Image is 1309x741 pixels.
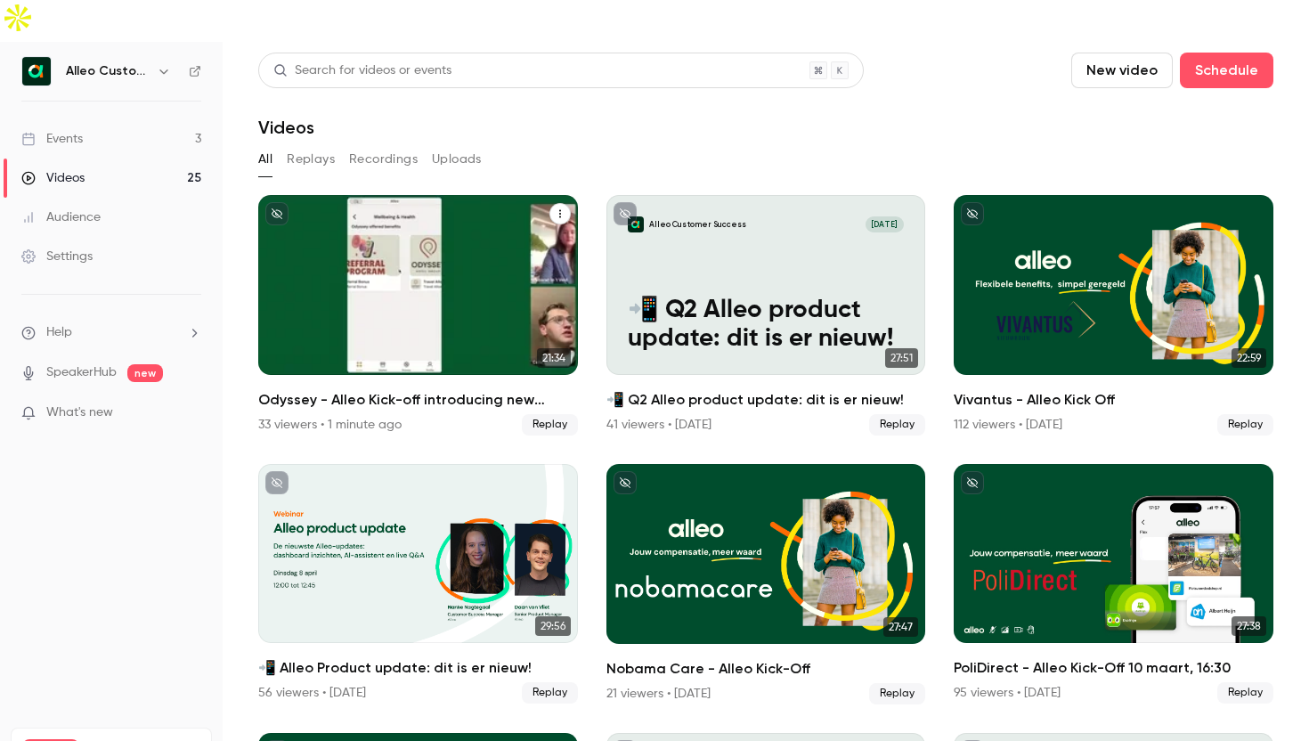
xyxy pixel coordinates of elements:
[869,414,925,436] span: Replay
[866,216,905,232] span: [DATE]
[537,348,571,368] span: 21:34
[1217,414,1273,436] span: Replay
[535,616,571,636] span: 29:56
[21,248,93,265] div: Settings
[606,464,926,704] li: Nobama Care - Alleo Kick-Off
[349,145,418,174] button: Recordings
[869,683,925,704] span: Replay
[432,145,482,174] button: Uploads
[273,61,451,80] div: Search for videos or events
[606,195,926,436] a: 📲 Q2 Alleo product update: dit is er nieuw!Alleo Customer Success[DATE]📲 Q2 Alleo product update:...
[21,169,85,187] div: Videos
[258,416,402,434] div: 33 viewers • 1 minute ago
[961,471,984,494] button: unpublished
[614,202,637,225] button: unpublished
[954,195,1273,436] li: Vivantus - Alleo Kick Off
[180,405,201,421] iframe: Noticeable Trigger
[606,685,711,703] div: 21 viewers • [DATE]
[954,684,1061,702] div: 95 viewers • [DATE]
[954,195,1273,436] a: 22:59Vivantus - Alleo Kick Off112 viewers • [DATE]Replay
[954,464,1273,704] a: 27:38PoliDirect - Alleo Kick-Off 10 maart, 16:3095 viewers • [DATE]Replay
[1180,53,1273,88] button: Schedule
[21,130,83,148] div: Events
[614,471,637,494] button: unpublished
[21,323,201,342] li: help-dropdown-opener
[1232,348,1266,368] span: 22:59
[46,363,117,382] a: SpeakerHub
[66,62,150,80] h6: Alleo Customer Success
[883,617,918,637] span: 27:47
[258,657,578,679] h2: 📲 Alleo Product update: dit is er nieuw!
[258,195,578,436] li: Odyssey - Alleo Kick-off introducing new benefits and more!
[21,208,101,226] div: Audience
[1217,682,1273,704] span: Replay
[961,202,984,225] button: unpublished
[258,684,366,702] div: 56 viewers • [DATE]
[22,57,51,85] img: Alleo Customer Success
[954,464,1273,704] li: PoliDirect - Alleo Kick-Off 10 maart, 16:30
[265,202,289,225] button: unpublished
[258,145,272,174] button: All
[1071,53,1173,88] button: New video
[522,682,578,704] span: Replay
[1232,616,1266,636] span: 27:38
[628,296,904,354] p: 📲 Q2 Alleo product update: dit is er nieuw!
[46,323,72,342] span: Help
[885,348,918,368] span: 27:51
[606,464,926,704] a: 27:47Nobama Care - Alleo Kick-Off21 viewers • [DATE]Replay
[258,195,578,436] a: 21:34Odyssey - Alleo Kick-off introducing new benefits and more!33 viewers • 1 minute agoReplay
[46,403,113,422] span: What's new
[606,658,926,680] h2: Nobama Care - Alleo Kick-Off
[258,464,578,704] li: 📲 Alleo Product update: dit is er nieuw!
[606,195,926,436] li: 📲 Q2 Alleo product update: dit is er nieuw!
[522,414,578,436] span: Replay
[954,657,1273,679] h2: PoliDirect - Alleo Kick-Off 10 maart, 16:30
[258,389,578,411] h2: Odyssey - Alleo Kick-off introducing new benefits and more!
[258,117,314,138] h1: Videos
[954,389,1273,411] h2: Vivantus - Alleo Kick Off
[606,416,711,434] div: 41 viewers • [DATE]
[265,471,289,494] button: unpublished
[649,219,746,230] p: Alleo Customer Success
[606,389,926,411] h2: 📲 Q2 Alleo product update: dit is er nieuw!
[127,364,163,382] span: new
[287,145,335,174] button: Replays
[258,464,578,704] a: 29:56📲 Alleo Product update: dit is er nieuw!56 viewers • [DATE]Replay
[954,416,1062,434] div: 112 viewers • [DATE]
